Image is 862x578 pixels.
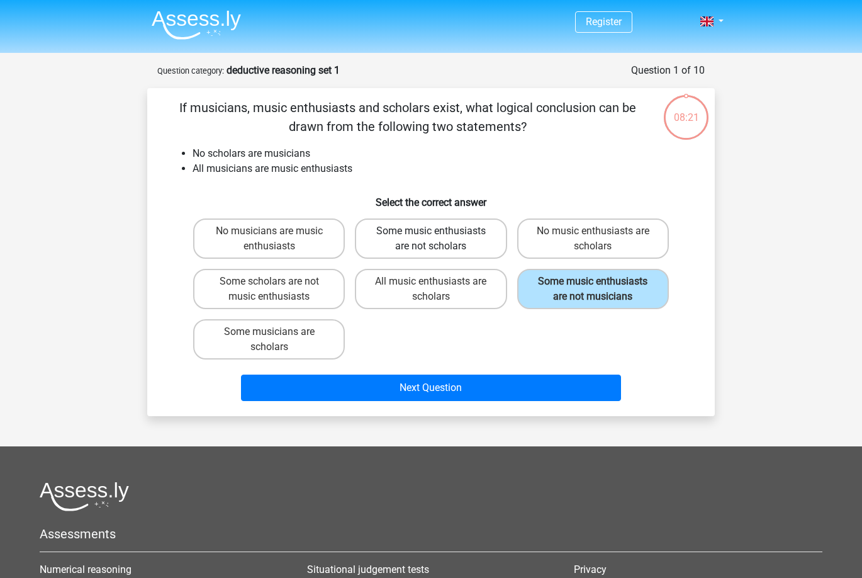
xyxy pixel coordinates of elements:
[193,161,695,176] li: All musicians are music enthusiasts
[193,269,345,309] label: Some scholars are not music enthusiasts
[355,269,507,309] label: All music enthusiasts are scholars
[241,375,622,401] button: Next Question
[167,186,695,208] h6: Select the correct answer
[167,98,647,136] p: If musicians, music enthusiasts and scholars exist, what logical conclusion can be drawn from the...
[157,66,224,76] small: Question category:
[193,319,345,360] label: Some musicians are scholars
[40,526,822,541] h5: Assessments
[227,64,340,76] strong: deductive reasoning set 1
[40,564,132,575] a: Numerical reasoning
[307,564,429,575] a: Situational judgement tests
[193,146,695,161] li: No scholars are musicians
[574,564,607,575] a: Privacy
[517,269,669,309] label: Some music enthusiasts are not musicians
[40,482,129,511] img: Assessly logo
[355,218,507,259] label: Some music enthusiasts are not scholars
[152,10,241,40] img: Assessly
[517,218,669,259] label: No music enthusiasts are scholars
[193,218,345,259] label: No musicians are music enthusiasts
[586,16,622,28] a: Register
[663,94,710,125] div: 08:21
[631,63,705,78] div: Question 1 of 10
